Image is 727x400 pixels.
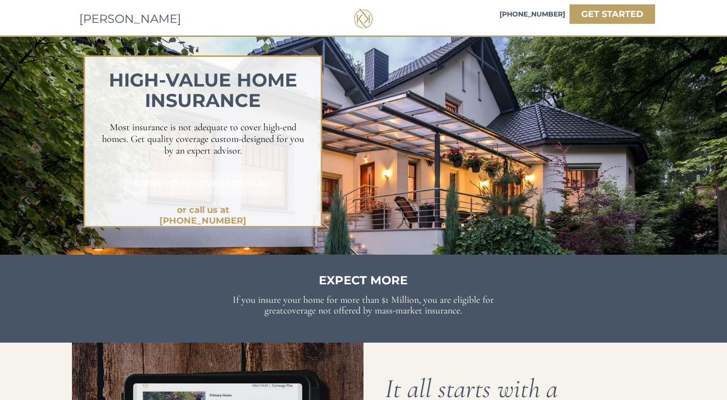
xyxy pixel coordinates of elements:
span: If you insure your home for more than $1 Million, you are eligible for great [233,294,494,316]
strong: START YOUR COVERAGE PLAN [134,178,272,189]
a: or call us at [PHONE_NUMBER] [140,202,266,218]
span: Most insurance is not adequate to cover high-end homes. Get quality coverage custom-designed for ... [102,122,304,157]
span: [PHONE_NUMBER] [500,10,565,18]
a: GET STARTED [570,4,655,24]
span: [PERSON_NAME] [79,12,181,26]
strong: or call us at [PHONE_NUMBER] [159,205,246,226]
span: HIGH-VALUE home insurance [109,69,297,112]
a: START YOUR COVERAGE PLAN [124,172,282,195]
strong: GET STARTED [581,9,643,19]
span: EXPECT MORE [319,273,408,287]
span: coverage not offered by mass-market insurance. [283,305,462,316]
